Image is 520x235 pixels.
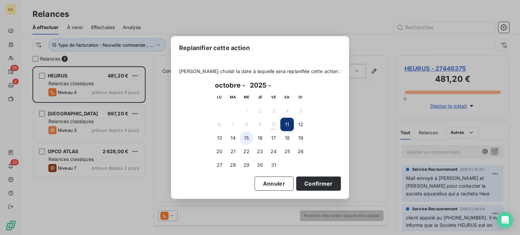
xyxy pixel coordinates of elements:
[226,158,240,172] button: 28
[280,91,294,104] th: samedi
[240,104,253,118] button: 1
[240,145,253,158] button: 22
[294,104,307,118] button: 5
[226,145,240,158] button: 21
[240,158,253,172] button: 29
[253,91,267,104] th: jeudi
[280,104,294,118] button: 4
[253,118,267,131] button: 9
[213,91,226,104] th: lundi
[280,131,294,145] button: 18
[226,131,240,145] button: 14
[296,177,341,191] button: Confirmer
[179,43,250,52] span: Replanifier cette action
[294,131,307,145] button: 19
[255,177,294,191] button: Annuler
[240,131,253,145] button: 15
[179,68,341,75] span: [PERSON_NAME] choisir la date à laquelle sera replanifée cette action :
[294,91,307,104] th: dimanche
[267,145,280,158] button: 24
[267,118,280,131] button: 10
[240,118,253,131] button: 8
[294,118,307,131] button: 12
[213,118,226,131] button: 6
[253,145,267,158] button: 23
[253,104,267,118] button: 2
[267,104,280,118] button: 3
[267,158,280,172] button: 31
[294,145,307,158] button: 26
[240,91,253,104] th: mercredi
[497,212,513,228] div: Open Intercom Messenger
[226,91,240,104] th: mardi
[226,118,240,131] button: 7
[280,145,294,158] button: 25
[280,118,294,131] button: 11
[213,145,226,158] button: 20
[267,131,280,145] button: 17
[213,158,226,172] button: 27
[213,131,226,145] button: 13
[253,158,267,172] button: 30
[253,131,267,145] button: 16
[267,91,280,104] th: vendredi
